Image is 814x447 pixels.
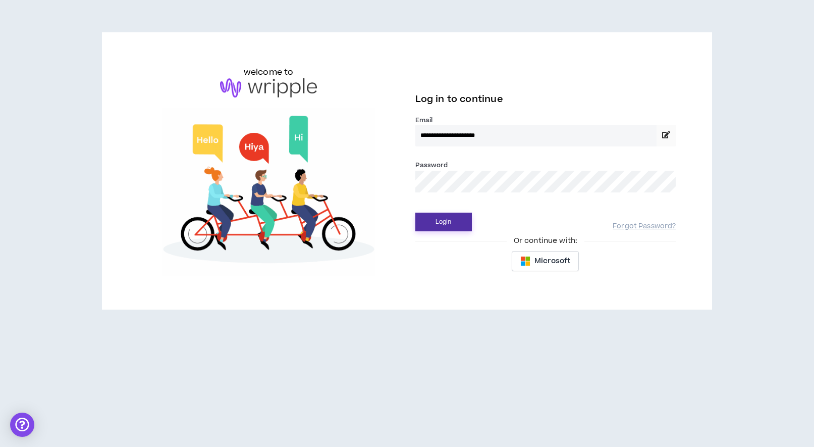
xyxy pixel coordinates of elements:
label: Email [415,116,676,125]
h6: welcome to [244,66,294,78]
div: Open Intercom Messenger [10,413,34,437]
span: Log in to continue [415,93,503,106]
img: Welcome to Wripple [138,108,399,276]
a: Forgot Password? [613,222,676,231]
span: Microsoft [534,256,570,267]
label: Password [415,161,448,170]
img: logo-brand.png [220,78,317,97]
span: Or continue with: [507,235,584,246]
button: Login [415,213,472,231]
button: Microsoft [512,251,579,271]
